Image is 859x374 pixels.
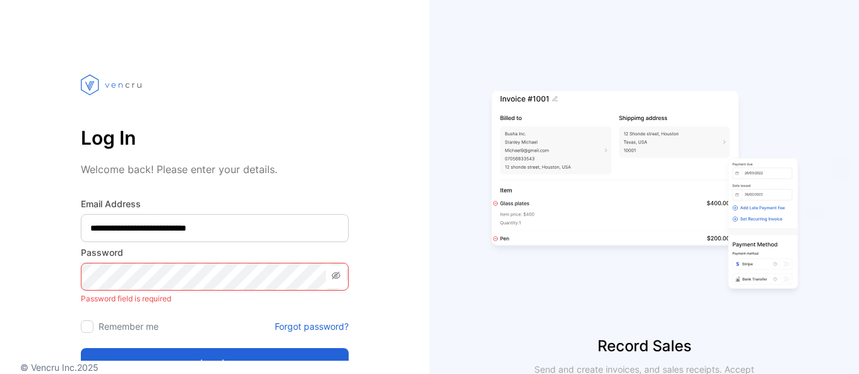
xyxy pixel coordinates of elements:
[81,123,349,153] p: Log In
[81,51,144,119] img: vencru logo
[81,162,349,177] p: Welcome back! Please enter your details.
[81,291,349,307] p: Password field is required
[99,321,159,332] label: Remember me
[81,197,349,210] label: Email Address
[275,320,349,333] a: Forgot password?
[81,246,349,259] label: Password
[429,335,859,358] p: Record Sales
[486,51,802,335] img: slider image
